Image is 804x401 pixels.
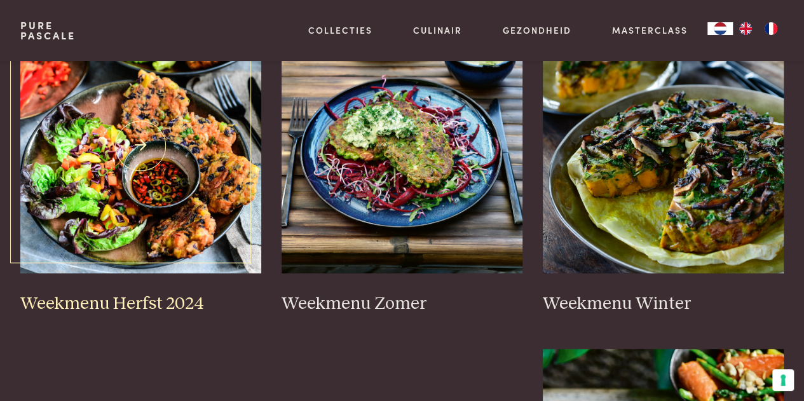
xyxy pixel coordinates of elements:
[707,22,733,35] a: NL
[413,24,462,37] a: Culinair
[543,293,784,315] h3: Weekmenu Winter
[772,369,794,391] button: Uw voorkeuren voor toestemming voor trackingtechnologieën
[20,19,261,273] img: Weekmenu Herfst 2024
[20,20,76,41] a: PurePascale
[543,19,784,315] a: Weekmenu Winter Weekmenu Winter
[543,19,784,273] img: Weekmenu Winter
[758,22,784,35] a: FR
[707,22,784,35] aside: Language selected: Nederlands
[282,19,522,273] img: Weekmenu Zomer
[707,22,733,35] div: Language
[308,24,372,37] a: Collecties
[282,293,522,315] h3: Weekmenu Zomer
[282,19,522,315] a: Weekmenu Zomer Weekmenu Zomer
[733,22,758,35] a: EN
[733,22,784,35] ul: Language list
[503,24,571,37] a: Gezondheid
[20,19,261,315] a: Weekmenu Herfst 2024 Weekmenu Herfst 2024
[20,293,261,315] h3: Weekmenu Herfst 2024
[611,24,687,37] a: Masterclass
